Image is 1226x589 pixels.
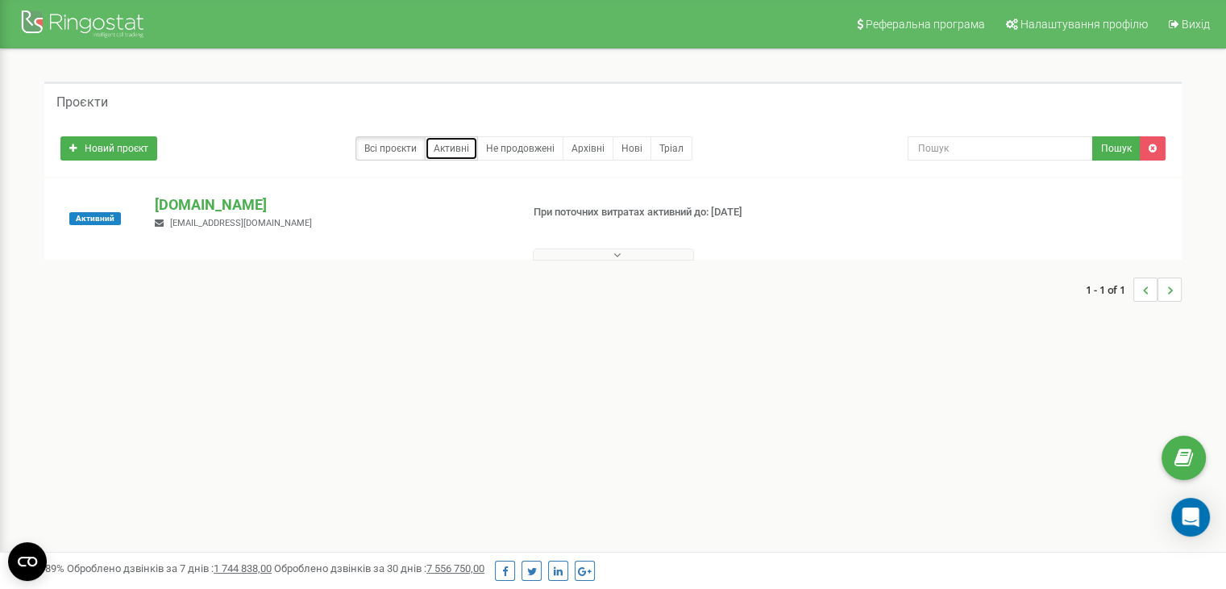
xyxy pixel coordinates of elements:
u: 1 744 838,00 [214,562,272,574]
span: Реферальна програма [866,18,985,31]
span: Активний [69,212,121,225]
a: Новий проєкт [60,136,157,161]
nav: ... [1086,261,1182,318]
span: Оброблено дзвінків за 7 днів : [67,562,272,574]
a: Архівні [563,136,613,161]
input: Пошук [908,136,1093,161]
button: Open CMP widget [8,542,47,581]
p: При поточних витратах активний до: [DATE] [534,205,792,220]
a: Не продовжені [477,136,563,161]
a: Всі проєкти [355,136,426,161]
button: Пошук [1092,136,1141,161]
span: Оброблено дзвінків за 30 днів : [274,562,484,574]
h5: Проєкти [56,95,108,110]
span: 1 - 1 of 1 [1086,278,1133,302]
a: Тріал [650,136,692,161]
a: Активні [425,136,478,161]
span: Налаштування профілю [1020,18,1148,31]
p: [DOMAIN_NAME] [155,194,507,215]
a: Нові [613,136,651,161]
span: Вихід [1182,18,1210,31]
u: 7 556 750,00 [426,562,484,574]
div: Open Intercom Messenger [1171,498,1210,537]
span: [EMAIL_ADDRESS][DOMAIN_NAME] [170,218,312,228]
